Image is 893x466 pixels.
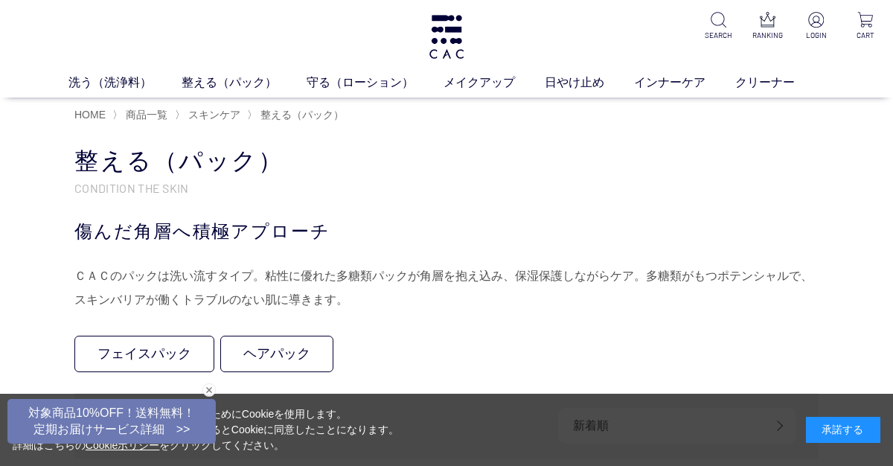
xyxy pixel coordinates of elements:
a: インナーケア [634,74,735,92]
div: 承諾する [806,417,880,443]
p: CONDITION THE SKIN [74,180,819,196]
a: SEARCH [702,12,734,41]
p: CART [850,30,881,41]
a: フェイスパック [74,336,214,372]
li: 〉 [247,108,348,122]
a: ヘアパック [220,336,333,372]
a: 日やけ止め [545,74,634,92]
a: クリーナー [735,74,825,92]
a: メイクアップ [444,74,545,92]
li: 〉 [112,108,171,122]
a: 整える（パック） [182,74,307,92]
span: 商品一覧 [126,109,167,121]
div: ＣＡＣのパックは洗い流すタイプ。粘性に優れた多糖類パックが角層を抱え込み、保湿保護しながらケア。多糖類がもつポテンシャルで、スキンバリアが働くトラブルのない肌に導きます。 [74,264,819,312]
a: RANKING [752,12,783,41]
p: LOGIN [801,30,832,41]
a: スキンケア [185,109,240,121]
p: SEARCH [702,30,734,41]
a: 整える（パック） [257,109,344,121]
span: スキンケア [188,109,240,121]
li: 〉 [175,108,244,122]
a: 洗う（洗浄料） [68,74,182,92]
a: 商品一覧 [123,109,167,121]
h1: 整える（パック） [74,145,819,177]
span: 整える（パック） [260,109,344,121]
div: 傷んだ角層へ積極アプローチ [74,218,819,245]
p: RANKING [752,30,783,41]
a: CART [850,12,881,41]
a: 守る（ローション） [307,74,444,92]
img: logo [427,15,466,59]
a: HOME [74,109,106,121]
a: LOGIN [801,12,832,41]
